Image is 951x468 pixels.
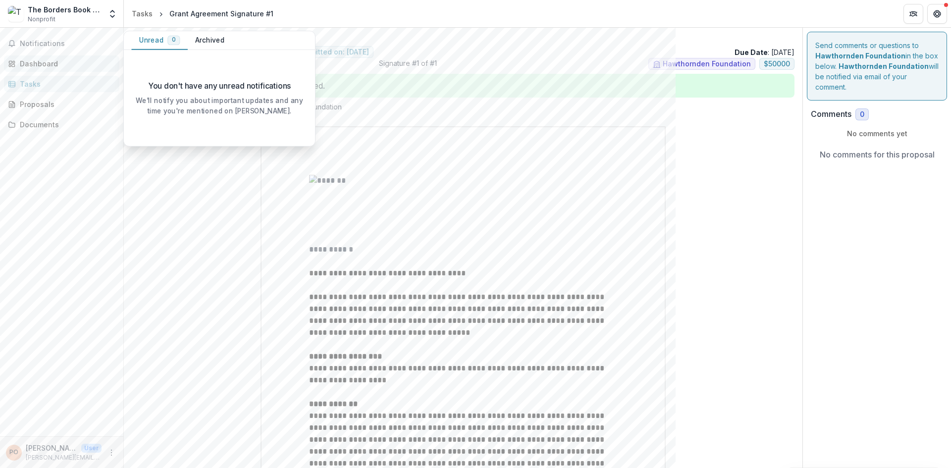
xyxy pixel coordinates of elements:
[28,4,102,15] div: The Borders Book Festival
[735,47,794,57] p: : [DATE]
[132,36,794,46] p: Borders Book Festival - 2025 - 50,000
[20,79,111,89] div: Tasks
[815,52,905,60] strong: Hawthornden Foundation
[128,6,277,21] nav: breadcrumb
[20,40,115,48] span: Notifications
[927,4,947,24] button: Get Help
[903,4,923,24] button: Partners
[28,15,55,24] span: Nonprofit
[169,8,273,19] div: Grant Agreement Signature #1
[379,58,437,74] span: Signature #1 of #1
[172,37,176,44] span: 0
[140,102,787,112] p: : [PERSON_NAME] from Hawthornden Foundation
[131,31,187,50] button: Unread
[4,96,119,112] a: Proposals
[26,443,77,453] p: [PERSON_NAME]
[81,444,102,453] p: User
[4,76,119,92] a: Tasks
[764,60,790,68] span: $ 50000
[297,48,369,56] span: Submitted on: [DATE]
[820,149,935,160] p: No comments for this proposal
[8,6,24,22] img: The Borders Book Festival
[860,110,864,119] span: 0
[26,453,102,462] p: [PERSON_NAME][EMAIL_ADDRESS][DOMAIN_NAME]
[807,32,947,101] div: Send comments or questions to in the box below. will be notified via email of your comment.
[128,6,157,21] a: Tasks
[148,80,291,92] p: You don't have any unread notifications
[20,119,111,130] div: Documents
[4,55,119,72] a: Dashboard
[4,36,119,52] button: Notifications
[20,58,111,69] div: Dashboard
[4,116,119,133] a: Documents
[663,60,751,68] span: Hawthornden Foundation
[132,8,153,19] div: Tasks
[811,109,851,119] h2: Comments
[839,62,929,70] strong: Hawthornden Foundation
[106,4,119,24] button: Open entity switcher
[131,96,307,116] p: We'll notify you about important updates and any time you're mentioned on [PERSON_NAME].
[811,128,943,139] p: No comments yet
[188,31,232,50] button: Archived
[20,99,111,109] div: Proposals
[9,449,18,456] div: Paula Ogilvie
[106,447,117,459] button: More
[735,48,768,56] strong: Due Date
[132,74,794,98] div: Task is completed! No further action needed.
